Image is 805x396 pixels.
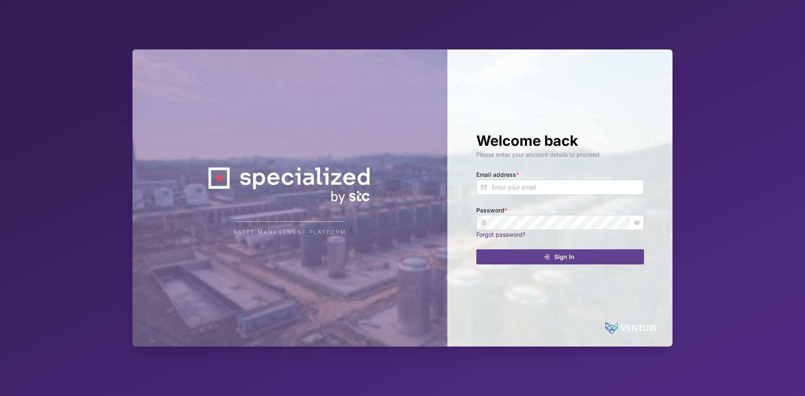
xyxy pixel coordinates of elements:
a: Forgot password? [476,231,525,238]
input: Enter your email [476,180,644,195]
button: Sign In [476,249,644,264]
div: Please enter your account details to proceed [476,150,644,159]
img: Powered by: Venturi [605,320,656,336]
div: Asset Management Platform [234,228,346,236]
img: Company Logo [206,160,374,210]
label: Password [476,206,507,215]
h1: Welcome back [476,132,644,150]
span: Sign In [554,250,574,264]
label: Email address [476,170,519,179]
